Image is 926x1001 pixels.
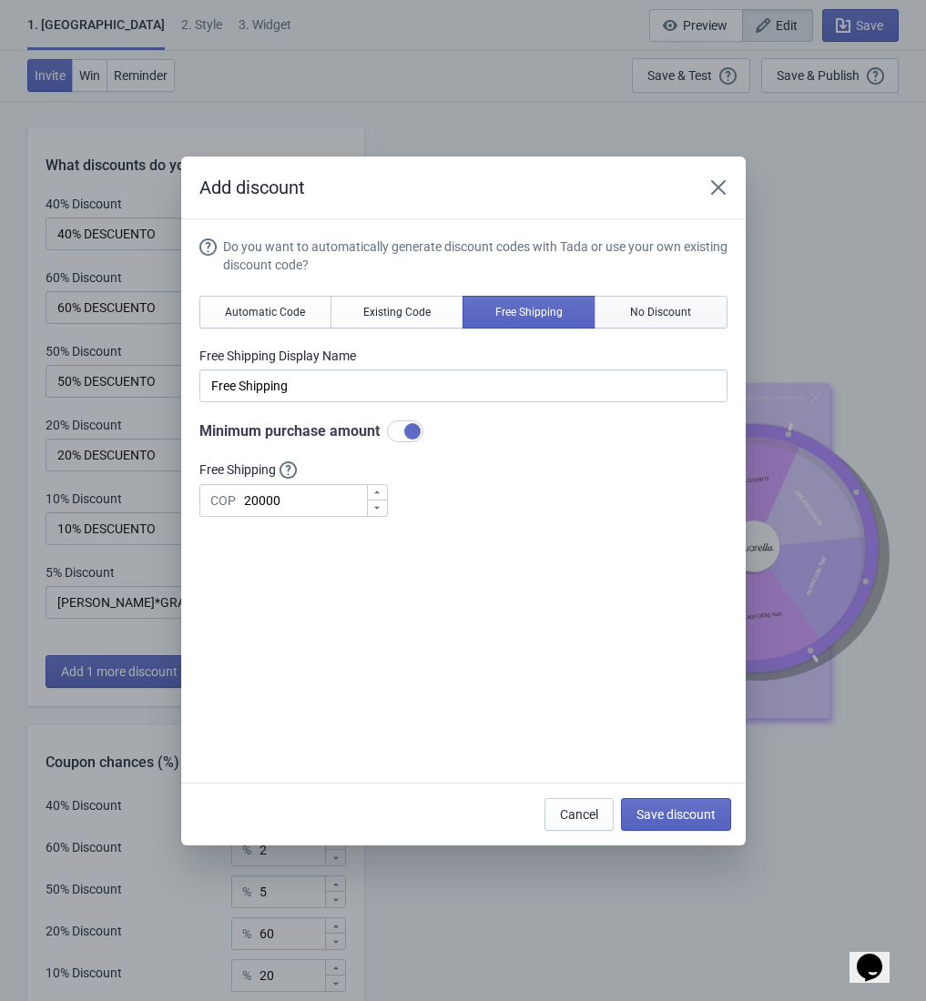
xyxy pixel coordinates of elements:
[560,807,598,822] span: Cancel
[331,296,463,329] button: Existing Code
[199,460,388,480] label: Free Shipping
[199,296,332,329] button: Automatic Code
[544,798,614,831] button: Cancel
[210,490,236,511] div: COP
[199,420,728,442] div: Minimum purchase amount
[199,347,728,365] label: Free Shipping Display Name
[463,296,595,329] button: Free Shipping
[630,305,691,319] span: No Discount
[850,928,908,983] iframe: chat widget
[223,238,728,274] div: Do you want to automatically generate discount codes with Tada or use your own existing discount ...
[199,175,684,200] h2: Add discount
[495,305,563,319] span: Free Shipping
[225,305,305,319] span: Automatic Code
[702,171,735,204] button: Close
[595,296,728,329] button: No Discount
[636,807,716,822] span: Save discount
[621,798,731,831] button: Save discount
[363,305,431,319] span: Existing Code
